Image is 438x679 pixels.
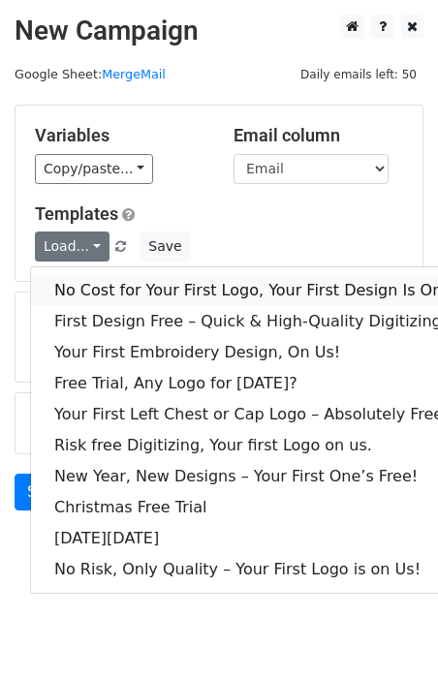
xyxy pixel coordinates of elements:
[294,67,423,81] a: Daily emails left: 50
[294,64,423,85] span: Daily emails left: 50
[140,231,190,262] button: Save
[234,125,403,146] h5: Email column
[15,15,423,47] h2: New Campaign
[35,231,109,262] a: Load...
[15,474,78,510] a: Send
[35,203,118,224] a: Templates
[15,67,166,81] small: Google Sheet:
[102,67,166,81] a: MergeMail
[35,125,204,146] h5: Variables
[35,154,153,184] a: Copy/paste...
